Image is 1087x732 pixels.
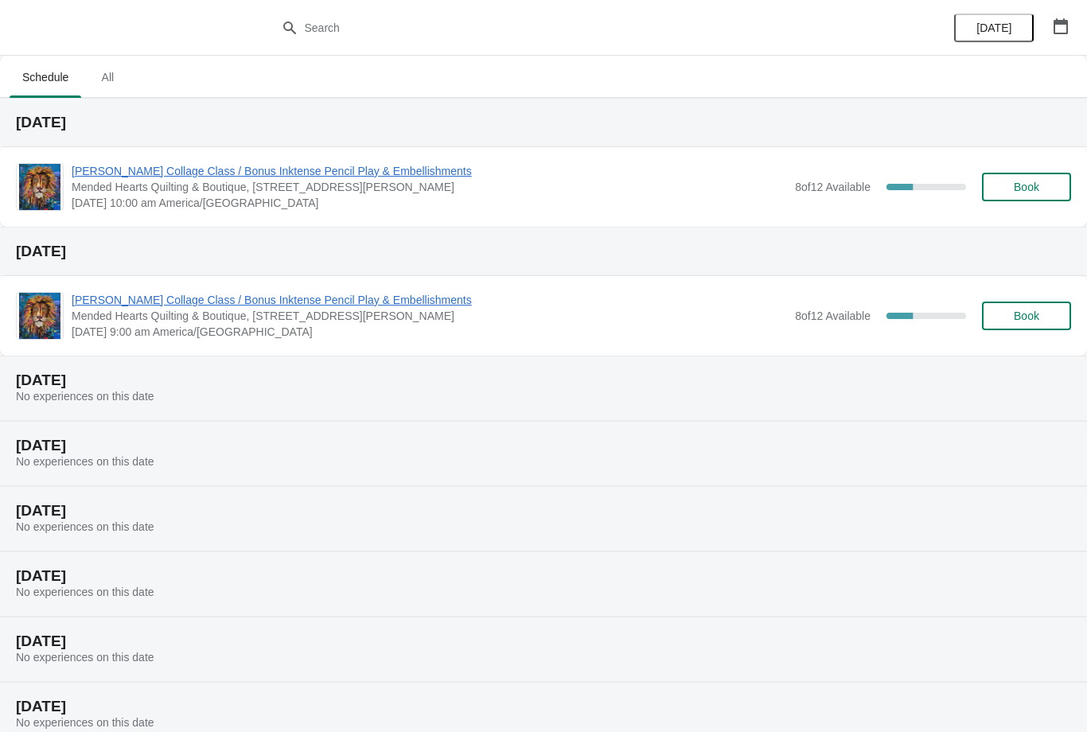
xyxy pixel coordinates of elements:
span: Book [1014,181,1039,193]
span: Mended Hearts Quilting & Boutique, [STREET_ADDRESS][PERSON_NAME] [72,308,787,324]
span: 8 of 12 Available [795,181,871,193]
h2: [DATE] [16,438,1071,454]
h2: [DATE] [16,699,1071,714]
button: Book [982,173,1071,201]
h2: [DATE] [16,503,1071,519]
span: All [88,63,127,91]
button: Book [982,302,1071,330]
span: [PERSON_NAME] Collage Class / Bonus Inktense Pencil Play & Embellishments [72,292,787,308]
span: No experiences on this date [16,586,154,598]
span: Mended Hearts Quilting & Boutique, [STREET_ADDRESS][PERSON_NAME] [72,179,787,195]
span: No experiences on this date [16,455,154,468]
h2: [DATE] [16,633,1071,649]
span: Book [1014,310,1039,322]
span: No experiences on this date [16,716,154,729]
span: 8 of 12 Available [795,310,871,322]
img: Laura Heine Collage Class / Bonus Inktense Pencil Play & Embellishments | Mended Hearts Quilting ... [19,293,60,339]
input: Search [304,14,816,42]
h2: [DATE] [16,115,1071,130]
h2: [DATE] [16,372,1071,388]
span: [DATE] 9:00 am America/[GEOGRAPHIC_DATA] [72,324,787,340]
h2: [DATE] [16,243,1071,259]
span: Schedule [10,63,81,91]
span: No experiences on this date [16,520,154,533]
img: Laura Heine Collage Class / Bonus Inktense Pencil Play & Embellishments | Mended Hearts Quilting ... [19,164,60,210]
span: No experiences on this date [16,390,154,403]
span: [DATE] 10:00 am America/[GEOGRAPHIC_DATA] [72,195,787,211]
h2: [DATE] [16,568,1071,584]
span: [DATE] [976,21,1011,34]
span: No experiences on this date [16,651,154,664]
span: [PERSON_NAME] Collage Class / Bonus Inktense Pencil Play & Embellishments [72,163,787,179]
button: [DATE] [954,14,1034,42]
